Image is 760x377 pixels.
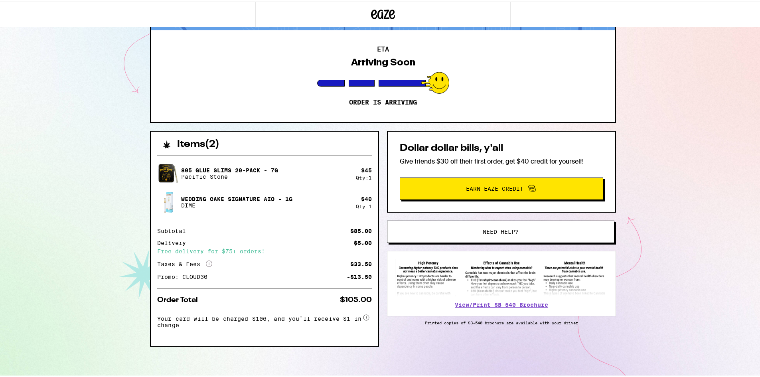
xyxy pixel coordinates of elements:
[350,260,372,265] div: $33.50
[349,97,417,105] p: Order is arriving
[177,138,219,148] h2: Items ( 2 )
[157,227,191,232] div: Subtotal
[455,300,548,306] a: View/Print SB 540 Brochure
[157,259,212,266] div: Taxes & Fees
[361,194,372,201] div: $ 40
[157,295,203,302] div: Order Total
[400,156,603,164] p: Give friends $30 off their first order, get $40 credit for yourself!
[157,311,361,327] span: Your card will be charged $106, and you’ll receive $1 in change
[356,202,372,207] div: Qty: 1
[181,201,292,207] p: DIME
[354,239,372,244] div: $5.00
[351,55,415,66] div: Arriving Soon
[181,194,292,201] p: Wedding Cake Signature AIO - 1g
[347,272,372,278] div: -$13.50
[377,45,389,51] h2: ETA
[157,272,213,278] div: Promo: CLOUD30
[181,172,278,178] p: Pacific Stone
[356,174,372,179] div: Qty: 1
[361,166,372,172] div: $ 45
[340,295,372,302] div: $105.00
[157,239,191,244] div: Delivery
[181,166,278,172] p: 805 Glue Slims 20-Pack - 7g
[387,319,616,324] p: Printed copies of SB-540 brochure are available with your driver
[387,219,614,241] button: Need help?
[350,227,372,232] div: $85.00
[157,247,372,253] div: Free delivery for $75+ orders!
[5,6,57,12] span: Hi. Need any help?
[395,258,608,295] img: SB 540 Brochure preview
[400,176,603,198] button: Earn Eaze Credit
[157,161,180,183] img: 805 Glue Slims 20-Pack - 7g
[466,184,523,190] span: Earn Eaze Credit
[400,142,603,152] h2: Dollar dollar bills, y'all
[483,227,519,233] span: Need help?
[157,189,180,212] img: Wedding Cake Signature AIO - 1g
